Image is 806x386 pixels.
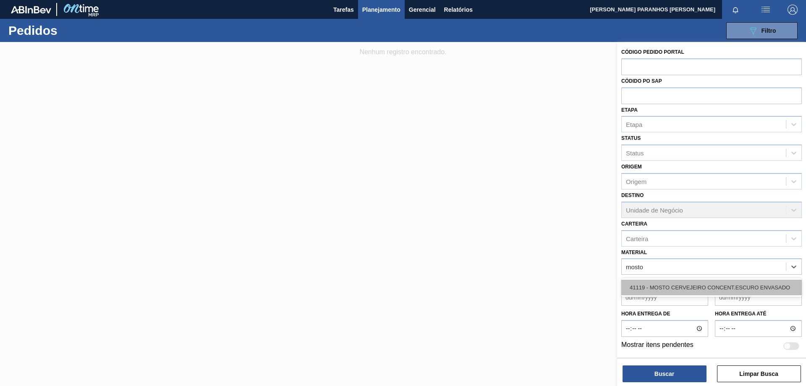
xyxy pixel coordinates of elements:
[715,289,802,306] input: dd/mm/yyyy
[726,22,798,39] button: Filtro
[715,308,802,320] label: Hora entrega até
[621,221,647,227] label: Carteira
[621,192,644,198] label: Destino
[722,4,749,16] button: Notificações
[621,49,684,55] label: Código Pedido Portal
[762,27,776,34] span: Filtro
[621,280,802,295] div: 41119 - MOSTO CERVEJEIRO CONCENT.ESCURO ENVASADO
[621,164,642,170] label: Origem
[621,78,662,84] label: Códido PO SAP
[409,5,436,15] span: Gerencial
[621,308,708,320] label: Hora entrega de
[8,26,134,35] h1: Pedidos
[333,5,354,15] span: Tarefas
[362,5,400,15] span: Planejamento
[788,5,798,15] img: Logout
[621,249,647,255] label: Material
[761,5,771,15] img: userActions
[626,235,648,242] div: Carteira
[626,178,646,185] div: Origem
[626,121,642,128] div: Etapa
[621,135,641,141] label: Status
[621,341,693,351] label: Mostrar itens pendentes
[621,289,708,306] input: dd/mm/yyyy
[444,5,473,15] span: Relatórios
[11,6,51,13] img: TNhmsLtSVTkK8tSr43FrP2fwEKptu5GPRR3wAAAABJRU5ErkJggg==
[621,107,638,113] label: Etapa
[626,150,644,157] div: Status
